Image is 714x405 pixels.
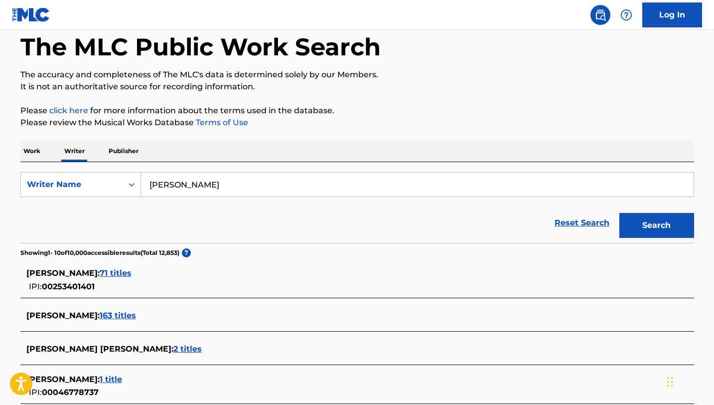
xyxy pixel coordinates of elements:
[29,388,42,397] span: IPI:
[26,268,100,278] span: [PERSON_NAME] :
[100,268,132,278] span: 71 titles
[182,248,191,257] span: ?
[20,248,179,257] p: Showing 1 - 10 of 10,000 accessible results (Total 12,853 )
[20,105,694,117] p: Please for more information about the terms used in the database.
[620,9,632,21] img: help
[26,375,100,384] span: [PERSON_NAME] :
[590,5,610,25] a: Public Search
[20,32,381,62] h1: The MLC Public Work Search
[642,2,702,27] a: Log In
[550,212,614,234] a: Reset Search
[616,5,636,25] div: Help
[20,69,694,81] p: The accuracy and completeness of The MLC's data is determined solely by our Members.
[26,311,100,320] span: [PERSON_NAME] :
[49,106,88,115] a: click here
[12,7,50,22] img: MLC Logo
[42,282,95,291] span: 00253401401
[20,141,43,162] p: Work
[20,172,694,243] form: Search Form
[27,179,117,191] div: Writer Name
[594,9,606,21] img: search
[667,367,673,397] div: Drag
[106,141,142,162] p: Publisher
[619,213,694,238] button: Search
[29,282,42,291] span: IPI:
[61,141,88,162] p: Writer
[20,81,694,93] p: It is not an authoritative source for recording information.
[100,311,136,320] span: 163 titles
[664,357,714,405] iframe: Chat Widget
[100,375,122,384] span: 1 title
[194,118,248,127] a: Terms of Use
[20,117,694,129] p: Please review the Musical Works Database
[173,344,202,354] span: 2 titles
[42,388,99,397] span: 00046778737
[26,344,173,354] span: [PERSON_NAME] [PERSON_NAME] :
